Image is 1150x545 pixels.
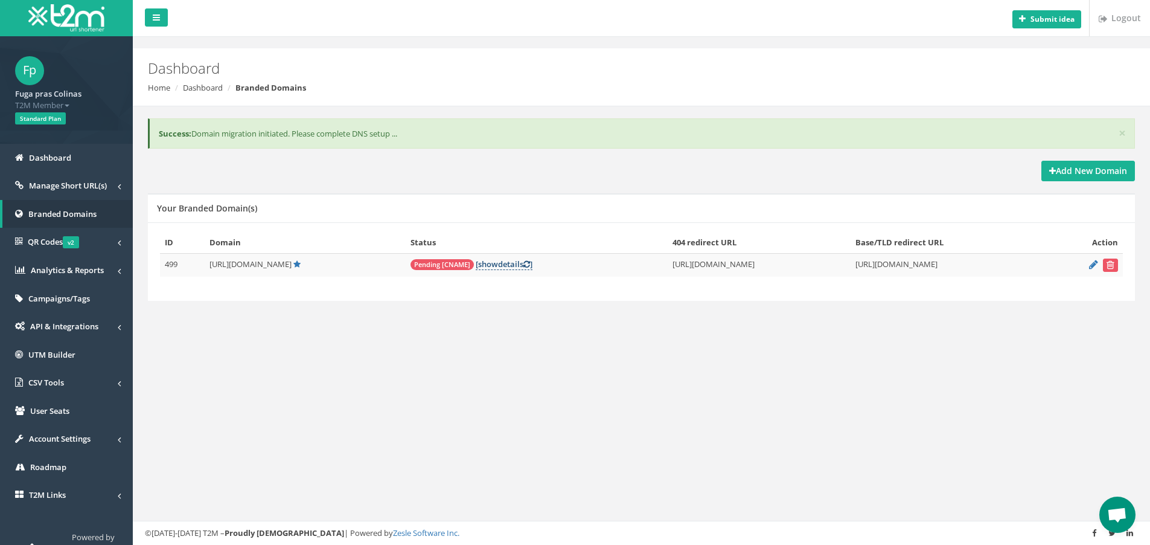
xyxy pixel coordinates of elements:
a: Home [148,82,170,93]
strong: Add New Domain [1049,165,1127,176]
a: Zesle Software Inc. [393,527,459,538]
span: QR Codes [28,236,79,247]
td: [URL][DOMAIN_NAME] [668,253,851,277]
td: 499 [160,253,205,277]
th: 404 redirect URL [668,232,851,253]
span: Manage Short URL(s) [29,180,107,191]
h5: Your Branded Domain(s) [157,204,257,213]
span: Pending [CNAME] [410,259,474,270]
span: Powered by [72,532,115,543]
div: ©[DATE]-[DATE] T2M – | Powered by [145,527,1138,539]
span: T2M Links [29,489,66,500]
span: UTM Builder [28,349,75,360]
strong: Proudly [DEMOGRAPHIC_DATA] [225,527,344,538]
th: Base/TLD redirect URL [851,232,1046,253]
strong: Fuga pras Colinas [15,88,81,99]
th: Status [406,232,668,253]
strong: Branded Domains [235,82,306,93]
a: Dashboard [183,82,223,93]
th: Action [1046,232,1123,253]
button: Submit idea [1012,10,1081,28]
span: Standard Plan [15,112,66,124]
a: Fuga pras Colinas T2M Member [15,85,118,111]
span: Analytics & Reports [31,265,104,276]
span: Roadmap [30,462,66,472]
span: Dashboard [29,152,71,163]
span: v2 [63,236,79,248]
a: Open chat [1099,497,1136,533]
span: Account Settings [29,433,91,444]
span: Campaigns/Tags [28,293,90,304]
span: show [478,259,498,269]
div: Domain migration initiated. Please complete DNS setup ... [148,118,1135,149]
a: Default [293,259,301,269]
span: T2M Member [15,100,118,111]
span: API & Integrations [30,321,98,332]
span: Branded Domains [28,208,97,219]
b: Success: [159,128,191,139]
a: [showdetails] [476,259,532,270]
button: × [1119,127,1126,140]
td: [URL][DOMAIN_NAME] [851,253,1046,277]
span: CSV Tools [28,377,64,388]
span: [URL][DOMAIN_NAME] [209,259,292,269]
th: Domain [205,232,406,253]
span: Fp [15,56,44,85]
img: T2M [28,4,104,31]
th: ID [160,232,205,253]
a: Add New Domain [1041,161,1135,181]
b: Submit idea [1030,14,1075,24]
h2: Dashboard [148,60,968,76]
span: User Seats [30,405,69,416]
